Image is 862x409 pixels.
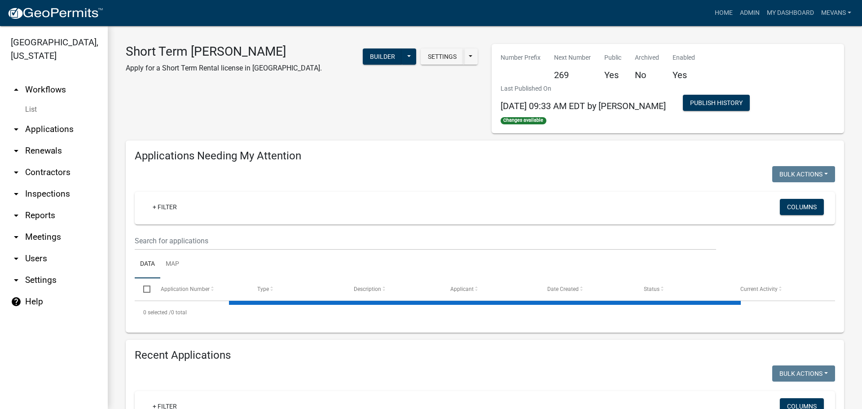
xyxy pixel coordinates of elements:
[604,53,621,62] p: Public
[135,301,835,324] div: 0 total
[354,286,381,292] span: Description
[145,199,184,215] a: + Filter
[135,232,716,250] input: Search for applications
[11,210,22,221] i: arrow_drop_down
[11,124,22,135] i: arrow_drop_down
[635,53,659,62] p: Archived
[604,70,621,80] h5: Yes
[501,117,546,124] span: Changes available
[135,250,160,279] a: Data
[135,349,835,362] h4: Recent Applications
[501,53,541,62] p: Number Prefix
[442,278,538,300] datatable-header-cell: Applicant
[11,232,22,242] i: arrow_drop_down
[501,101,666,111] span: [DATE] 09:33 AM EDT by [PERSON_NAME]
[780,199,824,215] button: Columns
[673,70,695,80] h5: Yes
[635,70,659,80] h5: No
[644,286,660,292] span: Status
[501,84,666,93] p: Last Published On
[772,365,835,382] button: Bulk Actions
[635,278,732,300] datatable-header-cell: Status
[11,189,22,199] i: arrow_drop_down
[421,48,464,65] button: Settings
[126,63,322,74] p: Apply for a Short Term Rental license in [GEOGRAPHIC_DATA].
[135,278,152,300] datatable-header-cell: Select
[740,286,778,292] span: Current Activity
[538,278,635,300] datatable-header-cell: Date Created
[11,275,22,286] i: arrow_drop_down
[683,95,750,111] button: Publish History
[772,166,835,182] button: Bulk Actions
[673,53,695,62] p: Enabled
[249,278,345,300] datatable-header-cell: Type
[11,296,22,307] i: help
[363,48,402,65] button: Builder
[345,278,442,300] datatable-header-cell: Description
[547,286,579,292] span: Date Created
[554,70,591,80] h5: 269
[736,4,763,22] a: Admin
[161,286,210,292] span: Application Number
[257,286,269,292] span: Type
[11,253,22,264] i: arrow_drop_down
[11,145,22,156] i: arrow_drop_down
[11,167,22,178] i: arrow_drop_down
[143,309,171,316] span: 0 selected /
[732,278,828,300] datatable-header-cell: Current Activity
[554,53,591,62] p: Next Number
[126,44,322,59] h3: Short Term [PERSON_NAME]
[450,286,474,292] span: Applicant
[683,100,750,107] wm-modal-confirm: Workflow Publish History
[763,4,818,22] a: My Dashboard
[152,278,248,300] datatable-header-cell: Application Number
[135,150,835,163] h4: Applications Needing My Attention
[160,250,185,279] a: Map
[711,4,736,22] a: Home
[818,4,855,22] a: Mevans
[11,84,22,95] i: arrow_drop_up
